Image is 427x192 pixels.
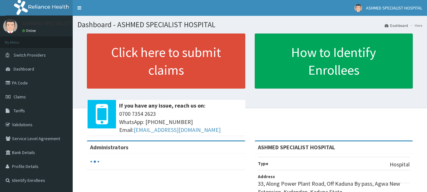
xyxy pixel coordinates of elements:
img: User Image [3,19,17,33]
b: Administrators [90,144,128,151]
p: ASHMED SPECIALIST HOSPITAL [22,21,98,26]
span: 0700 7354 2623 WhatsApp: [PHONE_NUMBER] Email: [119,110,242,134]
a: Dashboard [385,23,408,28]
b: Address [258,174,275,179]
a: Online [22,28,37,33]
span: Switch Providers [14,52,46,58]
h1: Dashboard - ASHMED SPECIALIST HOSPITAL [77,21,422,29]
span: Claims [14,94,26,100]
b: If you have any issue, reach us on: [119,102,205,109]
strong: ASHMED SPECIALIST HOSPITAL [258,144,335,151]
span: Tariffs [14,108,25,114]
span: ASHMED SPECIALIST HOSPITAL [366,5,422,11]
b: Type [258,161,268,166]
svg: audio-loading [90,157,100,166]
a: Click here to submit claims [87,34,245,89]
img: User Image [354,4,362,12]
p: Hospital [390,160,410,169]
a: How to Identify Enrollees [255,34,413,89]
a: [EMAIL_ADDRESS][DOMAIN_NAME] [134,126,221,133]
span: Dashboard [14,66,34,72]
li: Here [409,23,422,28]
